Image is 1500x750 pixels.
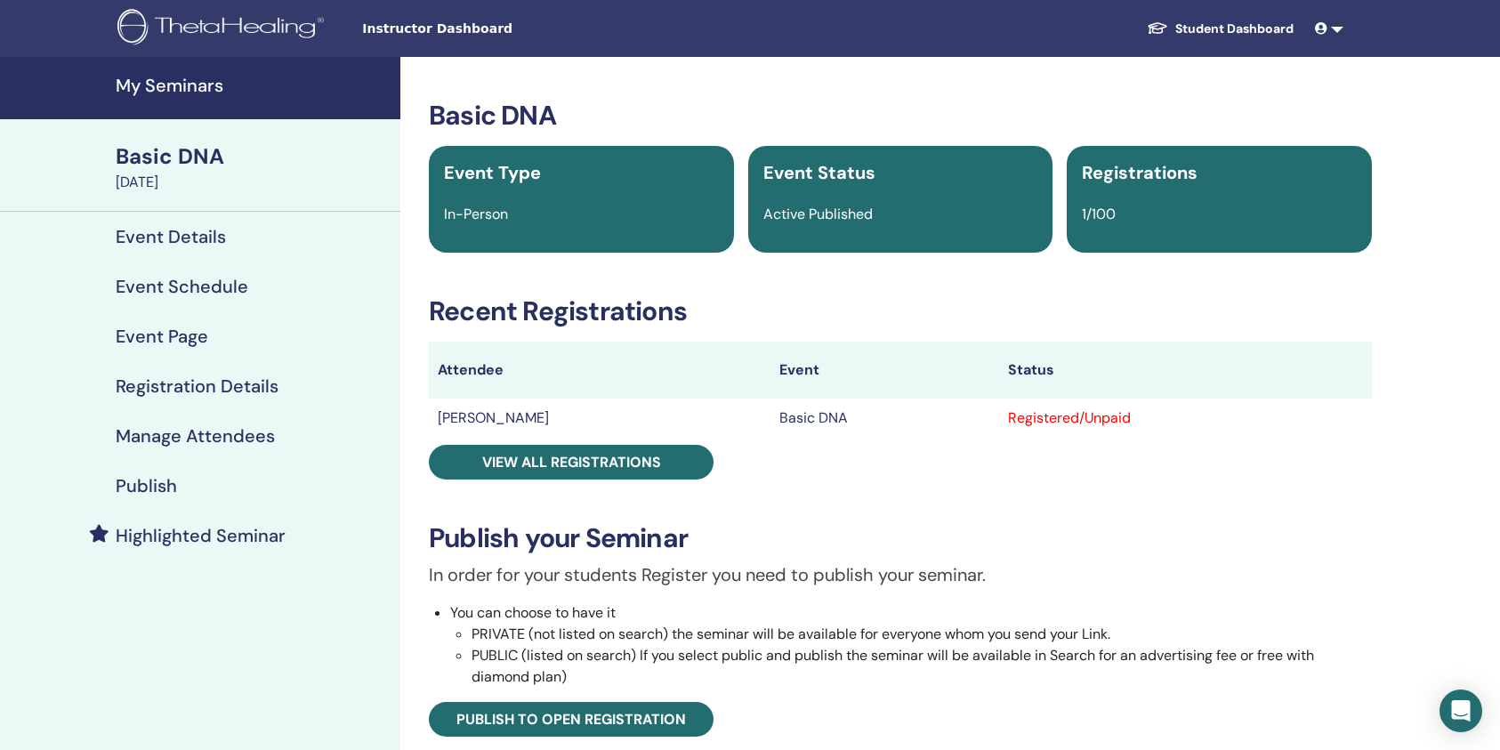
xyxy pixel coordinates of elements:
li: You can choose to have it [450,602,1372,688]
img: logo.png [117,9,330,49]
span: Event Type [444,161,541,184]
h4: Event Details [116,226,226,247]
div: [DATE] [116,172,390,193]
a: View all registrations [429,445,714,480]
img: graduation-cap-white.svg [1147,20,1168,36]
p: In order for your students Register you need to publish your seminar. [429,561,1372,588]
td: Basic DNA [770,399,999,438]
span: Publish to open registration [456,710,686,729]
li: PUBLIC (listed on search) If you select public and publish the seminar will be available in Searc... [472,645,1372,688]
li: PRIVATE (not listed on search) the seminar will be available for everyone whom you send your Link. [472,624,1372,645]
h4: Event Page [116,326,208,347]
h4: Publish [116,475,177,496]
h3: Publish your Seminar [429,522,1372,554]
h3: Recent Registrations [429,295,1372,327]
span: Event Status [763,161,875,184]
span: Active Published [763,205,873,223]
span: View all registrations [482,453,661,472]
th: Attendee [429,342,770,399]
th: Event [770,342,999,399]
h3: Basic DNA [429,100,1372,132]
th: Status [999,342,1372,399]
a: Publish to open registration [429,702,714,737]
h4: Registration Details [116,375,278,397]
div: Basic DNA [116,141,390,172]
h4: Highlighted Seminar [116,525,286,546]
h4: Manage Attendees [116,425,275,447]
a: Basic DNA[DATE] [105,141,400,193]
td: [PERSON_NAME] [429,399,770,438]
span: In-Person [444,205,508,223]
div: Open Intercom Messenger [1440,690,1482,732]
span: Instructor Dashboard [362,20,629,38]
h4: Event Schedule [116,276,248,297]
div: Registered/Unpaid [1008,407,1363,429]
span: 1/100 [1082,205,1116,223]
a: Student Dashboard [1133,12,1308,45]
span: Registrations [1082,161,1198,184]
h4: My Seminars [116,75,390,96]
